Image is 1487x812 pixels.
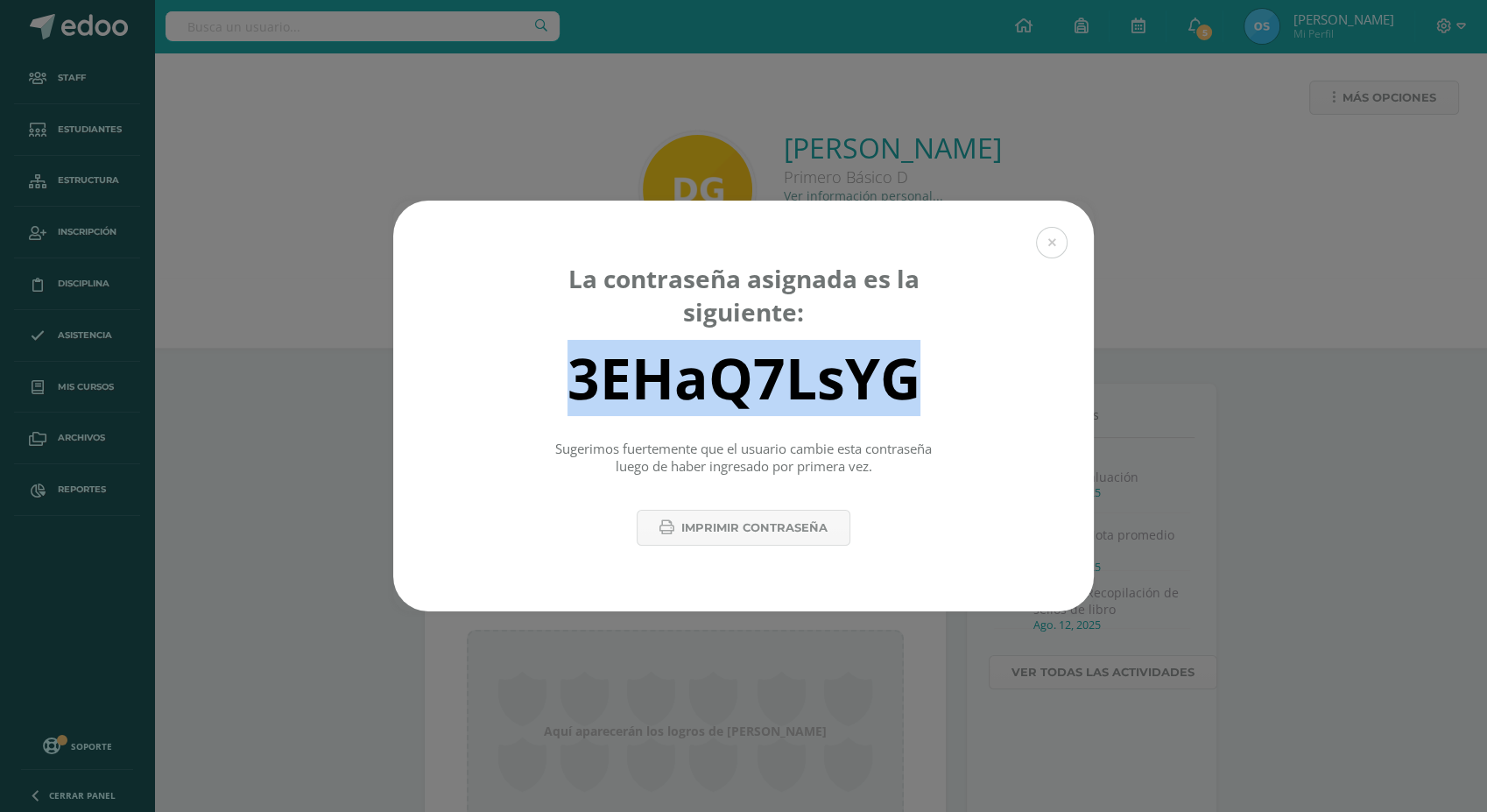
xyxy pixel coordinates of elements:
[550,441,938,475] p: Sugerimos fuertemente que el usuario cambie esta contraseña luego de haber ingresado por primera ...
[681,512,828,544] span: Imprimir contraseña
[1036,227,1068,258] button: Close (Esc)
[637,510,850,546] button: Imprimir contraseña
[567,340,920,416] div: 3EHaQ7LsYG
[550,262,938,328] div: La contraseña asignada es la siguiente:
